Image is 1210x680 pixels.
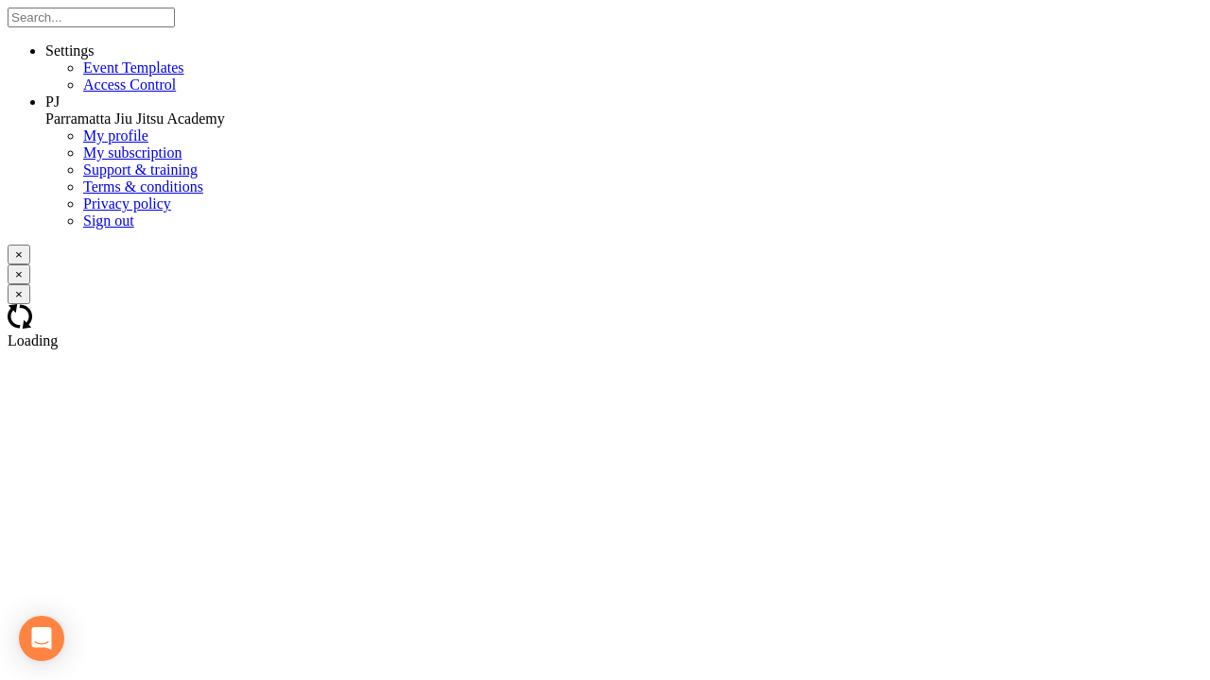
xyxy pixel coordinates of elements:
div: Open Intercom Messenger [19,616,64,661]
a: Access Control [83,76,176,93]
div: Parramatta Jiu Jitsu Academy [45,110,1202,127]
a: Event Templates [83,59,184,76]
button: × [8,245,30,264]
button: × [8,264,30,284]
a: Sign out [83,212,134,229]
a: Privacy policy [83,195,171,212]
span: Settings [45,42,95,59]
div: PJ [45,93,1202,110]
a: My profile [83,127,148,144]
a: Support & training [83,161,198,178]
a: Terms & conditions [83,178,203,195]
button: × [8,284,30,304]
span: Loading [8,332,58,348]
a: My subscription [83,144,181,161]
input: Search... [8,8,175,27]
